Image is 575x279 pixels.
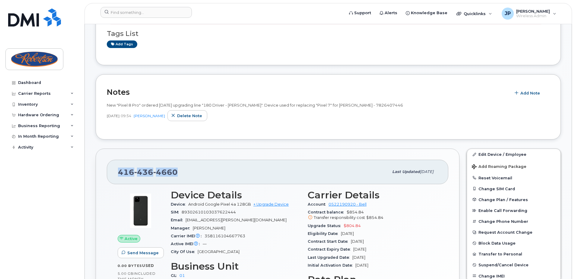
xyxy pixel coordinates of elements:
span: Eligibility Date [308,231,341,236]
a: + Upgrade Device [253,202,289,207]
span: Last updated [392,169,420,174]
span: Suspend/Cancel Device [478,263,529,267]
span: Manager [171,226,193,230]
span: Contract Start Date [308,239,351,244]
span: 89302610103037622444 [182,210,236,214]
span: SIM [171,210,182,214]
button: Delete note [167,110,207,121]
span: used [142,263,154,268]
span: GL [171,273,179,278]
a: 0522190920 - Bell [329,202,367,207]
span: Carrier IMEI [171,234,205,238]
span: New "Pixel 8 Pro" ordered [DATE] upgrading line "180 Driver - [PERSON_NAME]". Device used for rep... [107,103,403,107]
button: Add Note [511,88,545,99]
span: Upgrade Status [308,223,344,228]
span: Add Note [520,90,540,96]
span: $854.84 [366,215,383,220]
span: 0.00 Bytes [118,264,142,268]
span: [DATE] [107,113,119,118]
span: [EMAIL_ADDRESS][PERSON_NAME][DOMAIN_NAME] [186,218,287,222]
span: 4660 [153,168,178,177]
span: [GEOGRAPHIC_DATA] [198,249,240,254]
span: — [203,242,207,246]
button: Send Message [118,247,164,258]
span: [DATE] [352,255,365,260]
span: 436 [134,168,153,177]
button: Block Data Usage [467,238,561,249]
span: Quicklinks [464,11,486,16]
span: Knowledge Base [411,10,447,16]
button: Change SIM Card [467,183,561,194]
span: Wireless Admin [516,14,550,18]
span: Contract Expiry Date [308,247,353,252]
span: Active IMEI [171,242,203,246]
button: Enable Call Forwarding [467,205,561,216]
span: $804.84 [344,223,361,228]
input: Find something... [100,7,192,18]
span: Contract balance [308,210,347,214]
span: [DATE] [355,263,368,268]
button: Change Phone Number [467,216,561,227]
a: Support [345,7,375,19]
button: Reset Voicemail [467,172,561,183]
button: Add Roaming Package [467,160,561,172]
span: 09:54 [121,113,131,118]
h3: Tags List [107,30,550,37]
a: Edit Device / Employee [467,149,561,160]
span: $854.84 [308,210,437,221]
span: JP [505,10,511,17]
span: Email [171,218,186,222]
span: [PERSON_NAME] [516,9,550,14]
span: Account [308,202,329,207]
span: Device [171,202,188,207]
span: Enable Call Forwarding [478,208,527,213]
span: City Of Use [171,249,198,254]
button: Transfer to Personal [467,249,561,259]
a: Knowledge Base [402,7,452,19]
span: Send Message [127,250,159,256]
h2: Notes [107,88,508,97]
a: 01 [179,273,185,278]
span: Android Google Pixel 4a 128GB [188,202,251,207]
span: [DATE] [341,231,354,236]
a: Add tags [107,40,137,48]
span: Transfer responsibility cost [314,215,365,220]
span: [DATE] [351,239,364,244]
h3: Carrier Details [308,190,437,200]
span: 416 [118,168,178,177]
span: [DATE] [420,169,434,174]
img: image20231002-3703462-tbmw43.jpeg [122,193,159,229]
span: [PERSON_NAME] [193,226,225,230]
a: Alerts [375,7,402,19]
span: Last Upgraded Date [308,255,352,260]
span: Add Roaming Package [472,164,526,170]
span: Change Plan / Features [478,197,528,202]
button: Change Plan / Features [467,194,561,205]
span: Delete note [177,113,202,119]
h3: Business Unit [171,261,300,272]
div: Quicklinks [452,8,496,20]
span: Alerts [385,10,397,16]
span: 5.00 GB [118,271,134,276]
span: [DATE] [353,247,366,252]
div: Jonathan Phu [497,8,561,20]
span: 358116104667763 [205,234,245,238]
button: Suspend/Cancel Device [467,259,561,270]
span: Active [125,236,138,242]
button: Request Account Change [467,227,561,238]
a: [PERSON_NAME] [134,114,165,118]
span: Support [354,10,371,16]
h3: Device Details [171,190,300,200]
span: Initial Activation Date [308,263,355,268]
